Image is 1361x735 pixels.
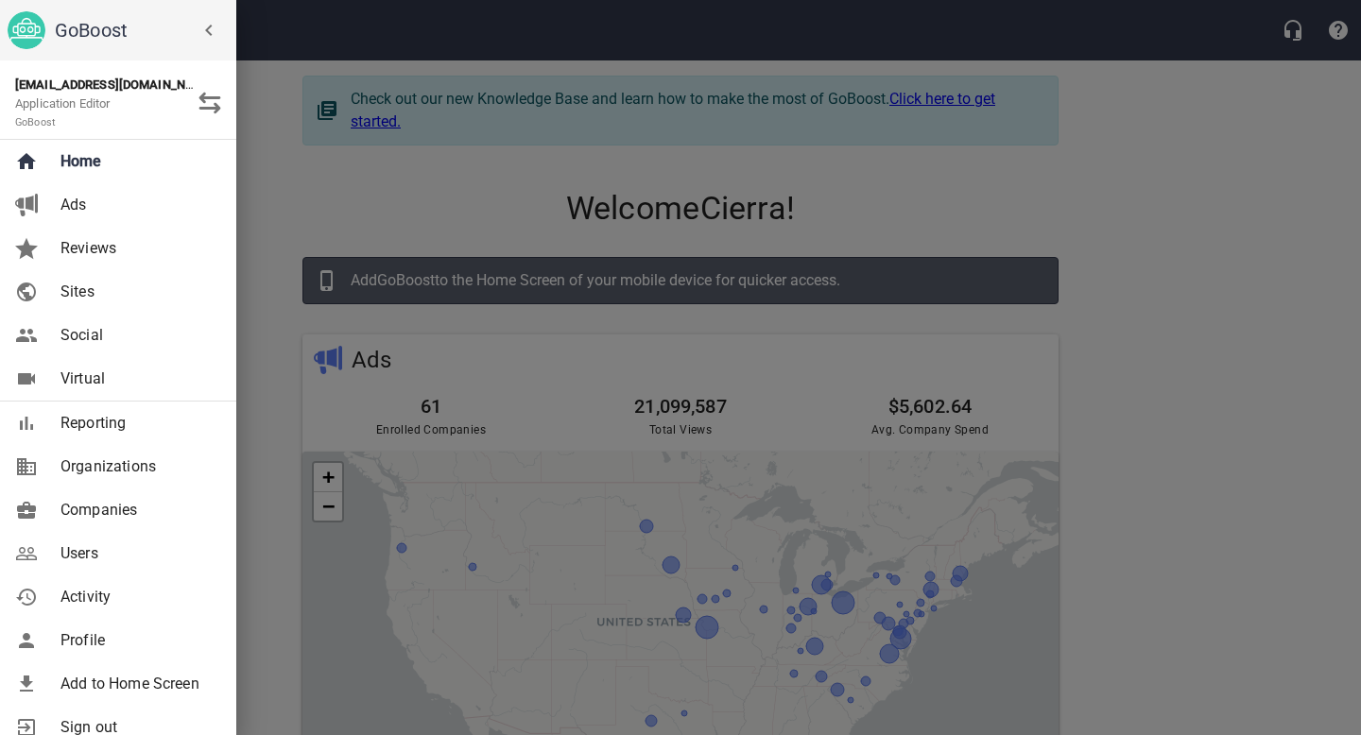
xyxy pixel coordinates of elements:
span: Virtual [60,367,214,390]
span: Reporting [60,412,214,435]
span: Profile [60,629,214,652]
span: Home [60,150,214,173]
strong: [EMAIL_ADDRESS][DOMAIN_NAME] [15,77,215,92]
span: Social [60,324,214,347]
span: Application Editor [15,96,111,129]
span: Organizations [60,455,214,478]
span: Companies [60,499,214,521]
h6: GoBoost [55,15,229,45]
span: Add to Home Screen [60,673,214,695]
small: GoBoost [15,116,56,128]
span: Sites [60,281,214,303]
button: Switch Role [187,80,233,126]
span: Reviews [60,237,214,260]
span: Users [60,542,214,565]
span: Activity [60,586,214,608]
img: go_boost_head.png [8,11,45,49]
span: Ads [60,194,214,216]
